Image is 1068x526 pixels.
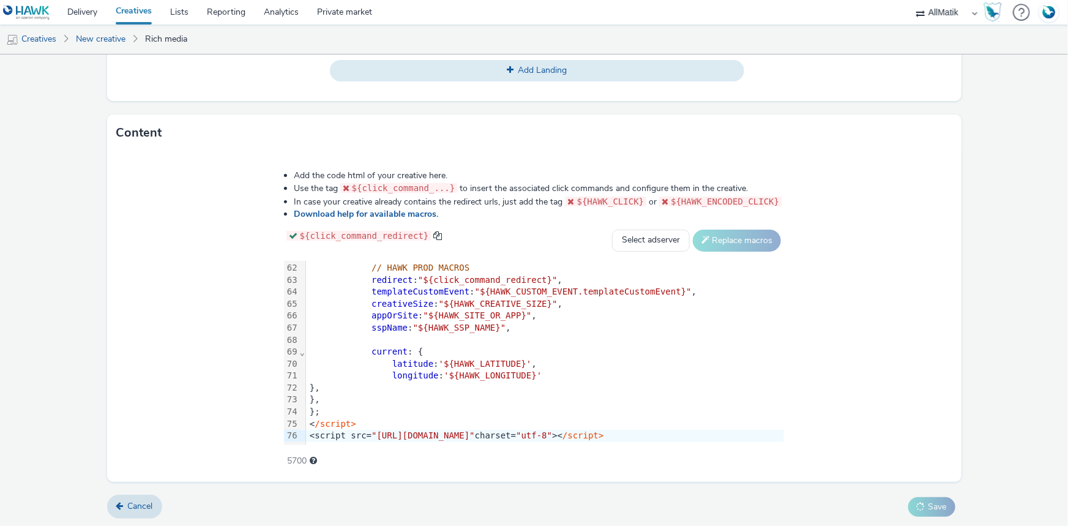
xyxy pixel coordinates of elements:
[693,230,781,252] button: Replace macros
[284,298,299,310] div: 65
[306,286,784,298] div: : ,
[908,497,955,517] button: Save
[294,170,785,182] li: Add the code html of your creative here.
[306,418,784,430] div: <
[306,406,784,418] div: };
[128,500,153,512] span: Cancel
[306,298,784,310] div: : ,
[299,347,305,357] span: Fold line
[372,347,408,356] span: current
[928,501,947,513] span: Save
[577,197,644,206] span: ${HAWK_CLICK}
[372,323,408,333] span: sspName
[284,334,299,347] div: 68
[306,382,784,394] div: },
[284,418,299,430] div: 75
[284,310,299,322] div: 66
[70,24,132,54] a: New creative
[139,24,193,54] a: Rich media
[300,231,429,241] span: ${click_command_redirect}
[392,370,439,380] span: longitude
[284,262,299,274] div: 62
[287,455,307,467] span: 5700
[562,430,603,440] span: /script>
[306,322,784,334] div: : ,
[284,382,299,394] div: 72
[444,370,542,380] span: '${HAWK_LONGITUDE}'
[3,5,50,20] img: undefined Logo
[284,370,299,382] div: 71
[306,346,784,358] div: : {
[372,430,475,440] span: "[URL][DOMAIN_NAME]"
[306,358,784,370] div: : ,
[284,286,299,298] div: 64
[439,299,558,309] span: "${HAWK_CREATIVE_SIZE}"
[306,370,784,382] div: :
[418,275,558,285] span: "${click_command_redirect}"
[372,263,469,272] span: // HAWK PROD MACROS
[306,310,784,322] div: : ,
[671,197,779,206] span: ${HAWK_ENCODED_CLICK}
[1040,3,1058,21] img: Account FR
[294,182,785,195] li: Use the tag to insert the associated click commands and configure them in the creative.
[284,394,299,406] div: 73
[984,2,1002,22] img: Hawk Academy
[6,34,18,46] img: mobile
[330,60,744,81] button: Add Landing
[984,2,1007,22] a: Hawk Academy
[294,208,443,220] a: Download help for available macros.
[433,231,442,240] span: copy to clipboard
[518,64,567,76] span: Add Landing
[310,455,317,467] div: Maximum recommended length: 3000 characters.
[284,346,299,358] div: 69
[116,124,162,142] h3: Content
[306,430,784,442] div: <script src= charset= ><
[284,406,299,418] div: 74
[392,359,433,369] span: latitude
[372,299,433,309] span: creativeSize
[284,358,299,370] div: 70
[475,287,692,296] span: "${HAWK_CUSTOM_EVENT.templateCustomEvent}"
[423,310,531,320] span: "${HAWK_SITE_OR_APP}"
[372,287,469,296] span: templateCustomEvent
[284,274,299,287] div: 63
[284,322,299,334] div: 67
[306,394,784,406] div: },
[413,323,506,333] span: "${HAWK_SSP_NAME}"
[352,183,455,193] span: ${click_command_...}
[284,430,299,442] div: 76
[315,419,356,429] span: /script>
[107,495,162,518] a: Cancel
[372,310,418,320] span: appOrSite
[439,359,532,369] span: '${HAWK_LATITUDE}'
[516,430,552,440] span: "utf-8"
[294,195,785,208] li: In case your creative already contains the redirect urls, just add the tag or
[306,274,784,287] div: : ,
[372,275,413,285] span: redirect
